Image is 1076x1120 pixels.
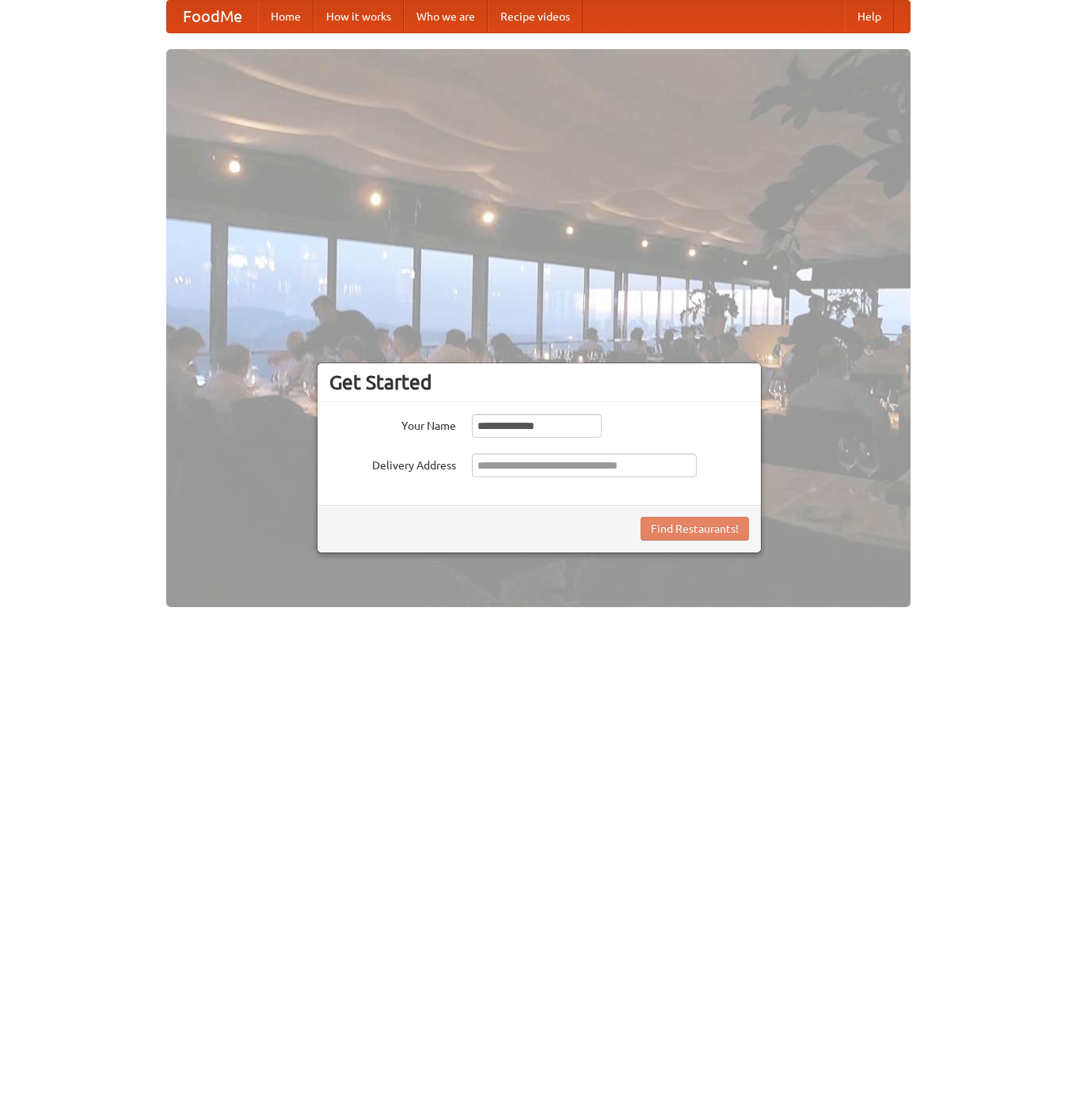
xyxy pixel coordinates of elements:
[641,517,749,541] button: Find Restaurants!
[488,1,583,32] a: Recipe videos
[845,1,894,32] a: Help
[329,414,456,434] label: Your Name
[329,454,456,473] label: Delivery Address
[314,1,404,32] a: How it works
[167,1,258,32] a: FoodMe
[329,370,749,394] h3: Get Started
[404,1,488,32] a: Who we are
[258,1,314,32] a: Home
